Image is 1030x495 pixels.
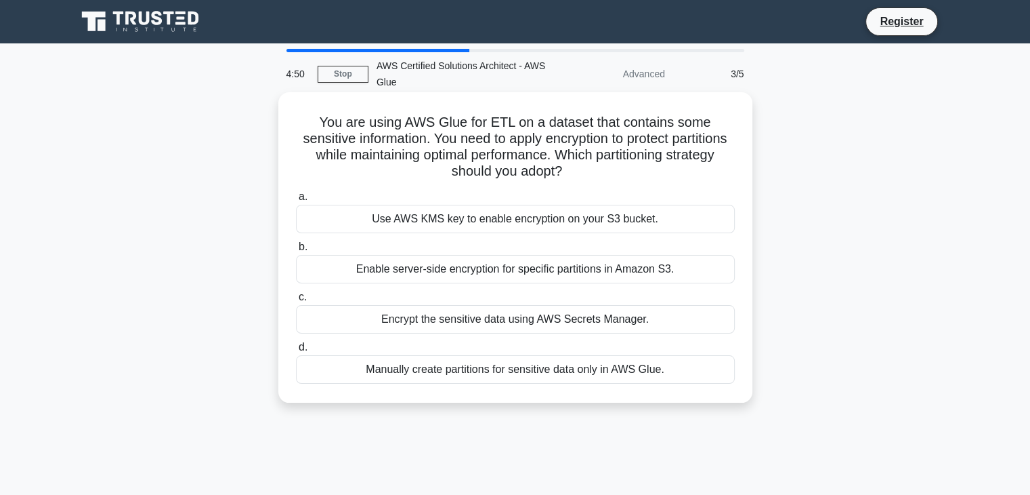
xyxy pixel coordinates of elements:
[555,60,673,87] div: Advanced
[299,191,307,202] span: a.
[673,60,752,87] div: 3/5
[296,355,735,384] div: Manually create partitions for sensitive data only in AWS Glue.
[299,241,307,252] span: b.
[296,205,735,233] div: Use AWS KMS key to enable encryption on your S3 bucket.
[295,114,736,180] h5: You are using AWS Glue for ETL on a dataset that contains some sensitive information. You need to...
[296,305,735,334] div: Encrypt the sensitive data using AWS Secrets Manager.
[296,255,735,283] div: Enable server-side encryption for specific partitions in Amazon S3.
[318,66,368,83] a: Stop
[278,60,318,87] div: 4:50
[299,341,307,353] span: d.
[299,291,307,302] span: c.
[872,13,931,30] a: Register
[368,52,555,96] div: AWS Certified Solutions Architect - AWS Glue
